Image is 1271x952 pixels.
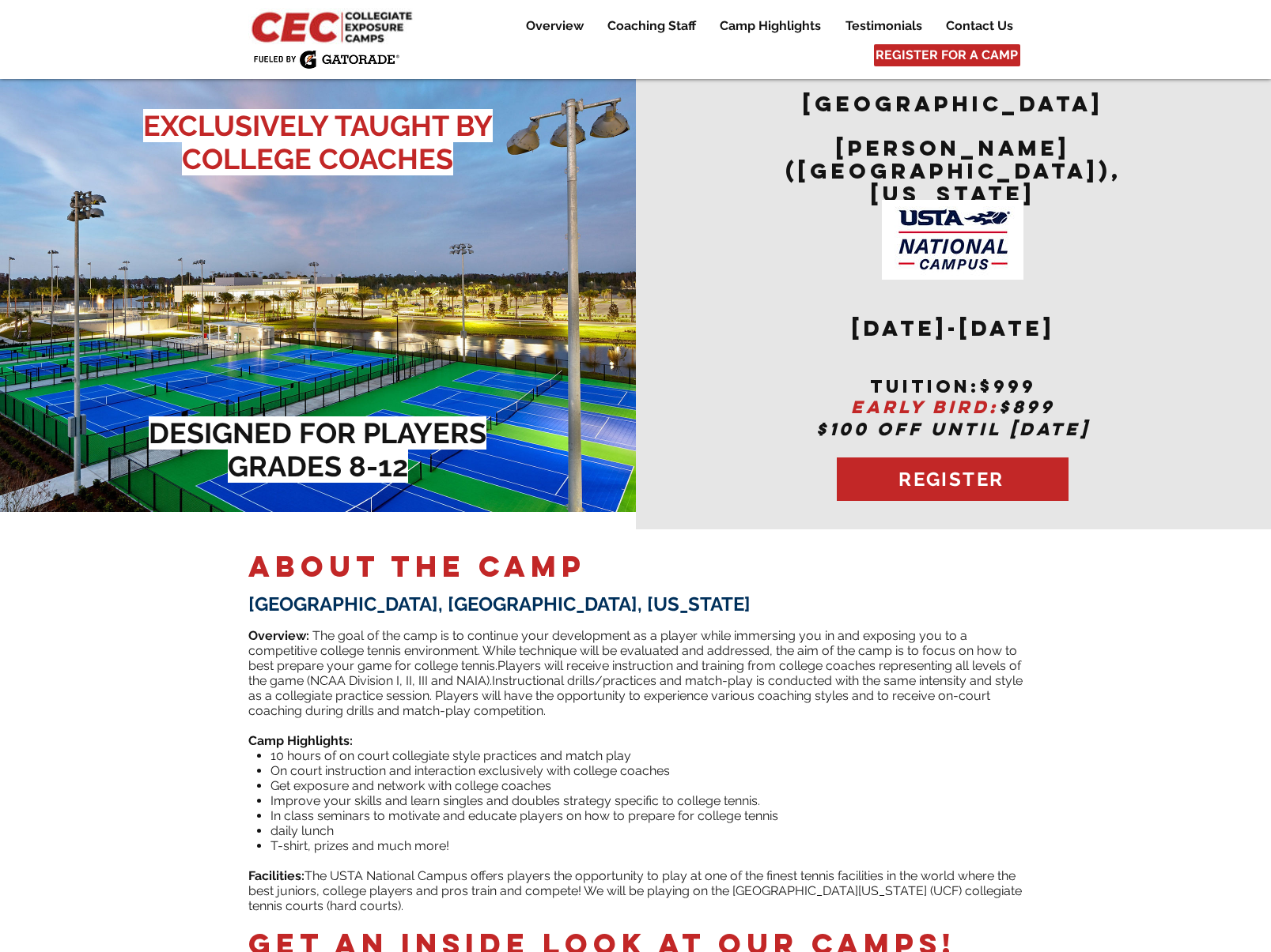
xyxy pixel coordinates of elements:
span: ABOUT THE CAMP [248,548,586,585]
a: REGISTER FOR A CAMP [874,44,1020,66]
span: [GEOGRAPHIC_DATA] [803,90,1103,117]
span: Overview: [248,628,309,643]
span: Improve your skills and learn singles and doubles strategy specific to college tennis. [270,793,760,808]
span: daily lunch [270,823,334,838]
span: The USTA National Campus offers players the opportunity to play at one of the finest tennis facil... [248,868,1022,913]
span: EXCLUSIVELY TAUGHT BY COLLEGE COACHES [143,109,493,175]
img: Fueled by Gatorade.png [253,50,399,69]
span: $899 [999,396,1055,418]
p: Overview [518,17,592,36]
p: Coaching Staff [600,17,704,36]
span: [PERSON_NAME] [836,134,1070,161]
a: Camp Highlights [708,17,833,36]
img: CEC Logo Primary_edited.jpg [248,8,419,44]
span: ([GEOGRAPHIC_DATA]), [US_STATE] [785,157,1122,207]
p: Contact Us [938,17,1021,36]
span: REGISTER [898,468,1004,491]
span: [GEOGRAPHIC_DATA], [GEOGRAPHIC_DATA], [US_STATE] [248,593,751,615]
p: Testimonials [838,17,930,36]
span: ​ The goal of the camp is to continue your development as a player while immersing you in and exp... [248,628,1017,673]
span: EARLY BIRD: [851,396,999,418]
span: Players will receive instruction and training from college coaches representing all levels of the... [248,658,1021,688]
p: Camp Highlights [712,17,829,36]
span: [DATE]-[DATE] [852,314,1055,341]
span: Camp Highlights: [248,733,353,748]
img: USTA Campus image_edited.jpg [882,200,1023,280]
span: Instructional drills/practices and match-play is conducted with the same intensity and style as a... [248,673,1023,718]
span: $100 OFF UNTIL [DATE] [816,418,1090,440]
a: REGISTER [837,457,1069,501]
a: Testimonials [834,17,933,36]
span: T-shirt, prizes and much more! [270,838,449,853]
a: Overview [514,17,595,36]
nav: Site [501,17,1024,36]
a: Contact Us [934,17,1024,36]
span: GRADES 8-12 [228,450,408,483]
span: Facilities: [248,868,305,883]
span: On court instruction and interaction exclusively with college coaches [270,763,670,778]
a: Coaching Staff [596,17,707,36]
span: tuition:$999 [870,375,1036,397]
span: REGISTER FOR A CAMP [876,47,1018,64]
span: DESIGNED FOR PLAYERS [149,416,486,450]
span: In class seminars to motivate and educate players on how to prepare for college tennis [270,808,778,823]
span: 10 hours of on court collegiate style practices and match play [270,748,631,763]
span: Get exposure and network with college coaches [270,778,551,793]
